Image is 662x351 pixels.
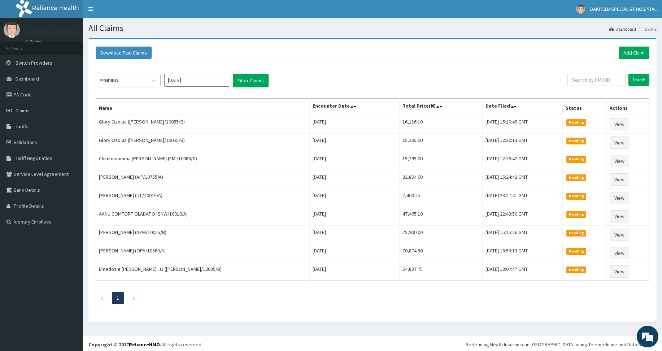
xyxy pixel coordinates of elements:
td: [DATE] 15:24:42 GMT [483,170,563,189]
a: RelianceHMO [129,341,160,348]
td: [DATE] 15:15:26 GMT [483,226,563,244]
a: View [610,247,629,259]
input: Select Month and Year [164,74,229,87]
button: Filter Claims [233,74,269,87]
a: View [610,210,629,222]
button: Download Paid Claims [96,47,152,59]
td: [PERSON_NAME] (AIP/10755/A) [96,170,310,189]
a: Previous page [100,295,104,301]
span: Pending [566,193,586,199]
td: [DATE] [309,189,399,207]
span: Pending [566,174,586,181]
td: [PERSON_NAME] (ITL/10015/A) [96,189,310,207]
input: Search by HMO ID [567,74,626,86]
a: View [610,136,629,149]
span: Claims [16,107,30,114]
td: 15,295.00 [399,134,482,152]
a: Dashboard [609,26,636,32]
a: View [610,118,629,130]
td: Glory Ozolua ([PERSON_NAME]/10055/B) [96,134,310,152]
td: [DATE] [309,170,399,189]
a: View [610,155,629,167]
img: User Image [4,22,20,38]
td: [DATE] 12:30:13 GMT [483,134,563,152]
span: Pending [566,266,586,273]
a: View [610,229,629,241]
td: [DATE] [309,115,399,134]
a: View [610,192,629,204]
td: [DATE] [309,263,399,281]
a: View [610,265,629,278]
th: Actions [607,99,649,115]
td: 75,900.00 [399,226,482,244]
strong: Copyright © 2017 . [88,341,161,348]
a: Online [25,39,43,44]
span: Pending [566,138,586,144]
td: 54,837.75 [399,263,482,281]
a: View [610,173,629,186]
td: [DATE] 23:27:41 GMT [483,189,563,207]
li: Claims [637,26,657,32]
td: [DATE] [309,207,399,226]
td: 7,400.25 [399,189,482,207]
th: Status [563,99,607,115]
span: Dashboard [16,75,39,82]
span: Pending [566,248,586,255]
a: Next page [132,295,135,301]
th: Name [96,99,310,115]
th: Encounter Date [309,99,399,115]
td: [DATE] 12:29:42 GMT [483,152,563,170]
span: Pending [566,119,586,126]
span: Pending [566,156,586,162]
th: Date Filed [483,99,563,115]
td: Chimbusomma [PERSON_NAME] (FMI/10089/D) [96,152,310,170]
span: Pending [566,211,586,218]
div: PENDING [100,77,118,84]
td: Glory Ozolua ([PERSON_NAME]/10055/B) [96,115,310,134]
span: Tariffs [16,123,29,130]
td: 32,894.60 [399,170,482,189]
img: User Image [576,5,585,14]
h1: All Claims [88,23,657,33]
td: Emedozie [PERSON_NAME] . O ([PERSON_NAME]/10035/B) [96,263,310,281]
td: [DATE] 18:07:47 GMT [483,263,563,281]
input: Search [628,74,649,86]
td: [DATE] [309,244,399,263]
span: Switch Providers [16,60,52,66]
td: [DATE] 18:53:13 GMT [483,244,563,263]
a: Add Claim [619,47,649,59]
a: Page 1 is your current page [117,295,119,301]
td: [DATE] [309,134,399,152]
span: Pending [566,230,586,236]
td: 16,116.10 [399,115,482,134]
td: [DATE] 22:43:50 GMT [483,207,563,226]
td: [DATE] [309,152,399,170]
span: Tariff Negotiation [16,155,52,161]
td: [PERSON_NAME] (OPA/10560/A) [96,244,310,263]
td: 15,295.00 [399,152,482,170]
th: Total Price(₦) [399,99,482,115]
td: AANU COMFORT OLADAPO (SNW/10010/A) [96,207,310,226]
div: Redefining Heath Insurance in [GEOGRAPHIC_DATA] using Telemedicine and Data Science! [466,341,657,348]
p: OAKFIELD SPECIALIST HOSPITAL [25,29,116,36]
td: [DATE] 15:10:49 GMT [483,115,563,134]
span: OAKFIELD SPECIALIST HOSPITAL [589,6,657,12]
td: [PERSON_NAME] (NPM/10055/B) [96,226,310,244]
td: 47,465.10 [399,207,482,226]
td: [DATE] [309,226,399,244]
td: 70,874.50 [399,244,482,263]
